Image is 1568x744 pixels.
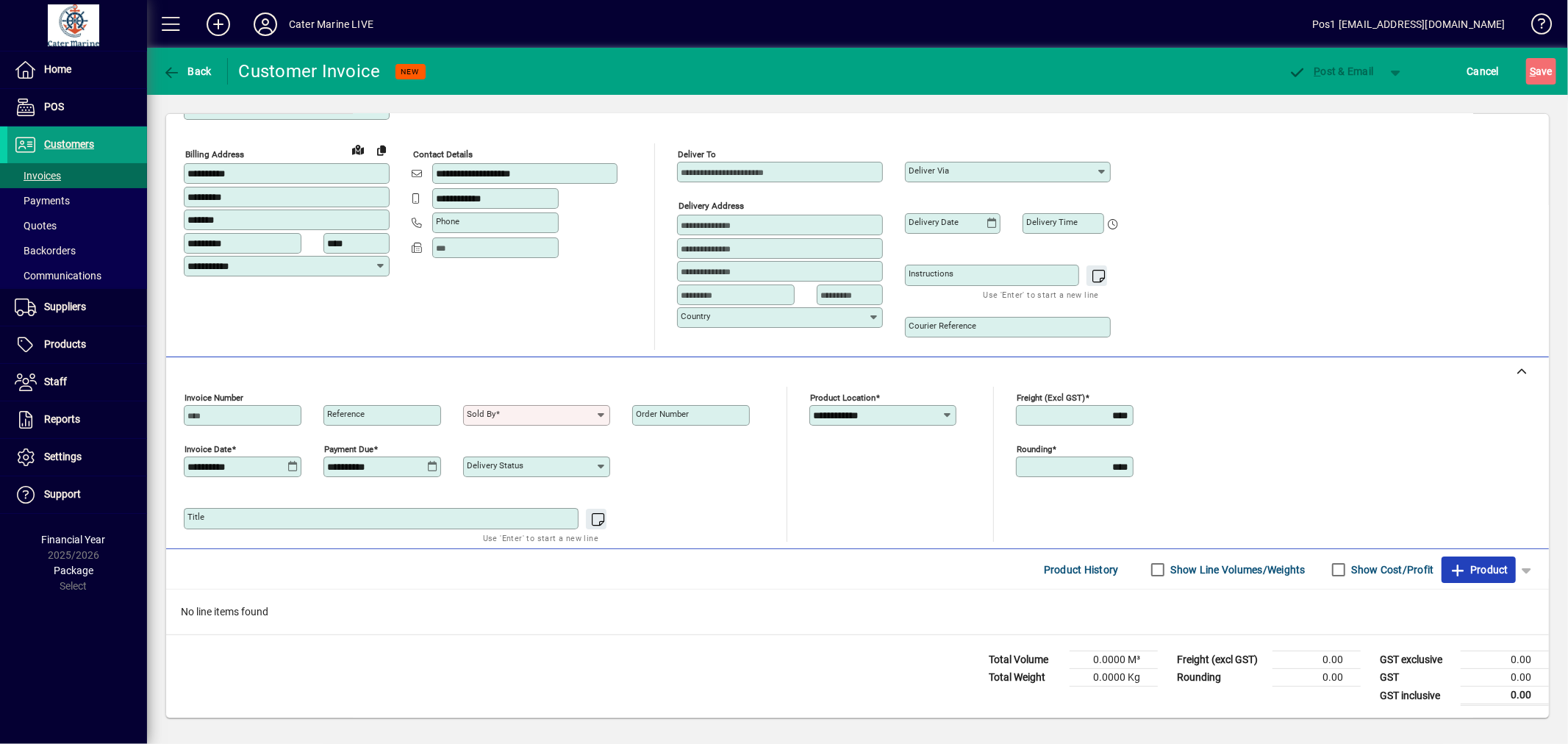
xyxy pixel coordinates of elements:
a: Settings [7,439,147,476]
button: Product [1442,557,1516,583]
span: Settings [44,451,82,462]
a: POS [7,89,147,126]
td: 0.00 [1272,651,1361,669]
span: Product History [1044,558,1119,582]
a: Quotes [7,213,147,238]
span: ave [1530,60,1553,83]
button: Copy to Delivery address [370,138,393,162]
td: 0.0000 M³ [1070,651,1158,669]
button: Back [159,58,215,85]
td: GST [1372,669,1461,687]
td: Rounding [1170,669,1272,687]
span: Product [1449,558,1508,582]
mat-label: Freight (excl GST) [1017,393,1085,403]
a: Communications [7,263,147,288]
span: Cancel [1467,60,1500,83]
td: Total Weight [981,669,1070,687]
td: 0.00 [1461,669,1549,687]
mat-label: Reference [327,409,365,419]
mat-label: Delivery date [909,217,959,227]
mat-label: Phone [436,216,459,226]
a: Suppliers [7,289,147,326]
a: Knowledge Base [1520,3,1550,51]
mat-label: Delivery status [467,460,523,471]
span: Staff [44,376,67,387]
mat-label: Courier Reference [909,321,976,331]
span: Invoices [15,170,61,182]
td: Total Volume [981,651,1070,669]
app-page-header-button: Back [147,58,228,85]
span: Backorders [15,245,76,257]
mat-label: Deliver via [909,165,949,176]
div: Customer Invoice [239,60,381,83]
button: Save [1526,58,1556,85]
button: Add [195,11,242,37]
td: 0.00 [1461,651,1549,669]
a: Support [7,476,147,513]
a: Invoices [7,163,147,188]
div: Pos1 [EMAIL_ADDRESS][DOMAIN_NAME] [1312,12,1506,36]
span: P [1314,65,1321,77]
label: Show Cost/Profit [1349,562,1434,577]
mat-label: Title [187,512,204,522]
mat-label: Invoice date [185,444,232,454]
a: Payments [7,188,147,213]
mat-label: Delivery time [1026,217,1078,227]
td: Freight (excl GST) [1170,651,1272,669]
mat-label: Sold by [467,409,495,419]
a: View on map [346,137,370,161]
span: NEW [401,67,420,76]
mat-label: Invoice number [185,393,243,403]
span: Home [44,63,71,75]
div: No line items found [166,590,1549,634]
a: Staff [7,364,147,401]
span: Communications [15,270,101,282]
button: Product History [1038,557,1125,583]
a: Reports [7,401,147,438]
button: Profile [242,11,289,37]
span: Financial Year [42,534,106,546]
span: Support [44,488,81,500]
mat-label: Payment due [324,444,373,454]
span: S [1530,65,1536,77]
span: Suppliers [44,301,86,312]
a: Products [7,326,147,363]
span: Customers [44,138,94,150]
mat-label: Rounding [1017,444,1052,454]
span: Reports [44,413,80,425]
div: Cater Marine LIVE [289,12,373,36]
mat-hint: Use 'Enter' to start a new line [984,286,1099,303]
a: Backorders [7,238,147,263]
span: ost & Email [1289,65,1374,77]
mat-hint: Use 'Enter' to start a new line [483,529,598,546]
mat-label: Instructions [909,268,953,279]
button: Cancel [1464,58,1503,85]
td: GST inclusive [1372,687,1461,705]
span: POS [44,101,64,112]
button: Post & Email [1281,58,1381,85]
td: GST exclusive [1372,651,1461,669]
td: 0.00 [1461,687,1549,705]
mat-label: Deliver To [678,149,716,160]
span: Quotes [15,220,57,232]
span: Payments [15,195,70,207]
span: Products [44,338,86,350]
mat-label: Order number [636,409,689,419]
label: Show Line Volumes/Weights [1168,562,1306,577]
mat-label: Country [681,311,710,321]
span: Back [162,65,212,77]
td: 0.0000 Kg [1070,669,1158,687]
a: Home [7,51,147,88]
span: Package [54,565,93,576]
mat-label: Product location [810,393,876,403]
td: 0.00 [1272,669,1361,687]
